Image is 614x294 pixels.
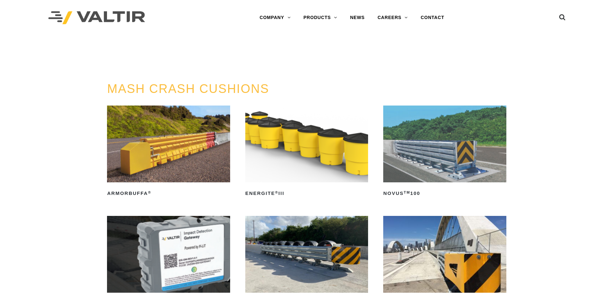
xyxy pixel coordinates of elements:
[107,82,269,96] a: MASH CRASH CUSHIONS
[383,188,506,198] h2: NOVUS 100
[275,190,278,194] sup: ®
[383,106,506,198] a: NOVUSTM100
[344,11,371,24] a: NEWS
[107,188,230,198] h2: ArmorBuffa
[148,190,151,194] sup: ®
[48,11,145,25] img: Valtir
[245,188,368,198] h2: ENERGITE III
[107,106,230,198] a: ArmorBuffa®
[253,11,297,24] a: COMPANY
[297,11,344,24] a: PRODUCTS
[404,190,410,194] sup: TM
[245,106,368,198] a: ENERGITE®III
[414,11,451,24] a: CONTACT
[371,11,414,24] a: CAREERS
